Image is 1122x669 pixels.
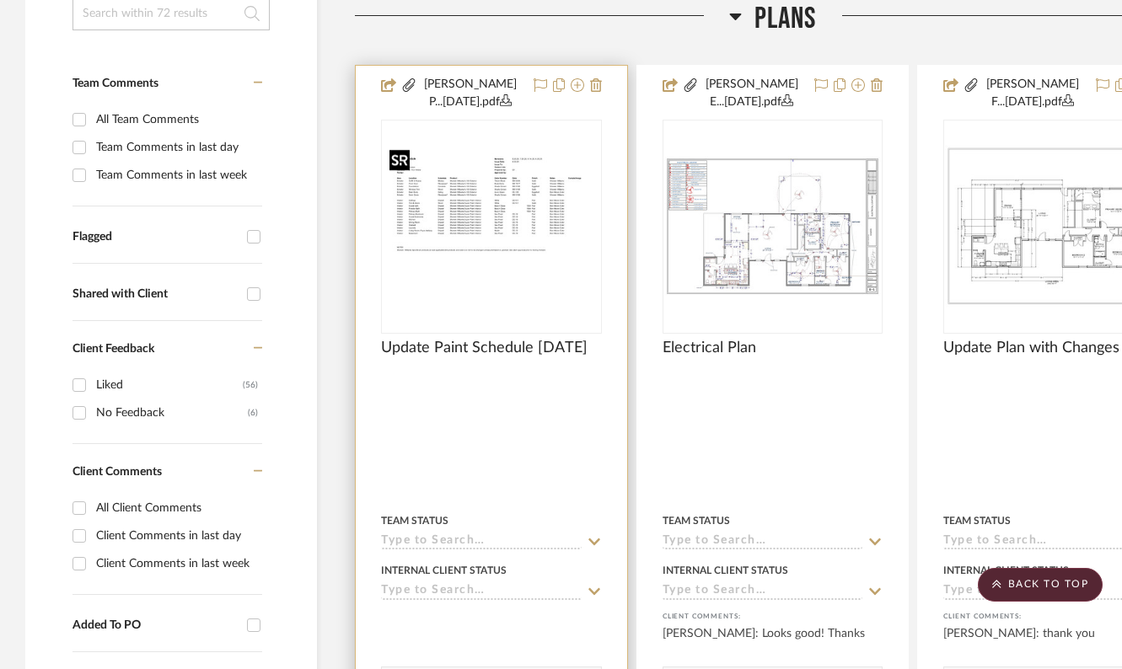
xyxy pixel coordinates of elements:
[663,563,788,578] div: Internal Client Status
[381,534,582,550] input: Type to Search…
[96,106,258,133] div: All Team Comments
[754,1,817,37] span: Plans
[96,399,248,426] div: No Feedback
[96,134,258,161] div: Team Comments in last day
[943,513,1011,528] div: Team Status
[381,563,507,578] div: Internal Client Status
[417,76,523,111] button: [PERSON_NAME] P...[DATE].pdf
[663,625,883,659] div: [PERSON_NAME]: Looks good! Thanks
[72,466,162,478] span: Client Comments
[663,120,883,333] div: 0
[381,513,448,528] div: Team Status
[96,495,258,522] div: All Client Comments
[96,550,258,577] div: Client Comments in last week
[663,339,756,357] span: Electrical Plan
[96,522,258,549] div: Client Comments in last day
[663,584,863,600] input: Type to Search…
[243,372,258,399] div: (56)
[978,568,1103,602] scroll-to-top-button: BACK TO TOP
[72,618,239,633] div: Added To PO
[980,76,1086,111] button: [PERSON_NAME] F...[DATE].pdf
[382,120,601,333] div: 0
[72,78,158,89] span: Team Comments
[664,157,882,297] img: Electrical Plan
[383,142,600,310] img: Update Paint Schedule 8.25.25
[72,230,239,244] div: Flagged
[943,339,1119,357] span: Update Plan with Changes
[96,372,243,399] div: Liked
[96,162,258,189] div: Team Comments in last week
[381,584,582,600] input: Type to Search…
[72,343,154,355] span: Client Feedback
[72,287,239,302] div: Shared with Client
[943,563,1069,578] div: Internal Client Status
[699,76,805,111] button: [PERSON_NAME] E...[DATE].pdf
[663,513,730,528] div: Team Status
[248,399,258,426] div: (6)
[381,339,588,357] span: Update Paint Schedule [DATE]
[663,534,863,550] input: Type to Search…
